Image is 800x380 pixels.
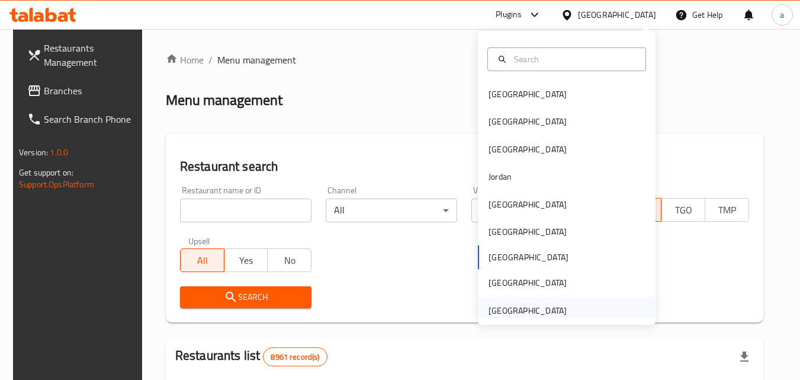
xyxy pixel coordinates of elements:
div: [GEOGRAPHIC_DATA] [489,198,567,211]
span: All [185,252,220,269]
div: [GEOGRAPHIC_DATA] [489,225,567,238]
input: Search for restaurant name or ID.. [180,199,311,222]
h2: Menu management [166,91,282,110]
div: [GEOGRAPHIC_DATA] [489,276,567,289]
div: [GEOGRAPHIC_DATA] [489,88,567,101]
button: Yes [224,248,268,272]
div: All [471,199,603,222]
label: Upsell [188,237,210,245]
div: [GEOGRAPHIC_DATA] [578,8,656,21]
div: Export file [730,343,759,371]
input: Search [509,53,638,66]
span: TMP [710,202,744,219]
span: Version: [19,145,48,160]
a: Search Branch Phone [18,105,147,133]
div: Jordan [489,170,512,183]
a: Home [166,53,204,67]
span: 1.0.0 [50,145,68,160]
span: Yes [229,252,264,269]
span: Restaurants Management [44,41,137,69]
span: Menu management [217,53,296,67]
span: No [272,252,307,269]
span: TGO [666,202,701,219]
h2: Restaurants list [175,347,327,366]
li: / [208,53,213,67]
button: TGO [661,198,705,222]
h2: Restaurant search [180,158,749,175]
span: 8961 record(s) [264,352,326,363]
div: [GEOGRAPHIC_DATA] [489,115,567,128]
span: Branches [44,84,137,98]
a: Restaurants Management [18,34,147,76]
div: [GEOGRAPHIC_DATA] [489,304,567,317]
button: Search [180,286,311,308]
div: [GEOGRAPHIC_DATA] [489,143,567,156]
button: No [267,248,311,272]
span: Get support on: [19,165,73,180]
a: Support.OpsPlatform [19,177,94,192]
a: Branches [18,76,147,105]
button: All [180,248,224,272]
div: Plugins [496,8,522,22]
div: All [326,199,457,222]
nav: breadcrumb [166,53,763,67]
button: TMP [705,198,749,222]
div: Total records count [263,347,327,366]
span: Search Branch Phone [44,112,137,126]
span: Search [189,290,302,305]
span: a [780,8,784,21]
